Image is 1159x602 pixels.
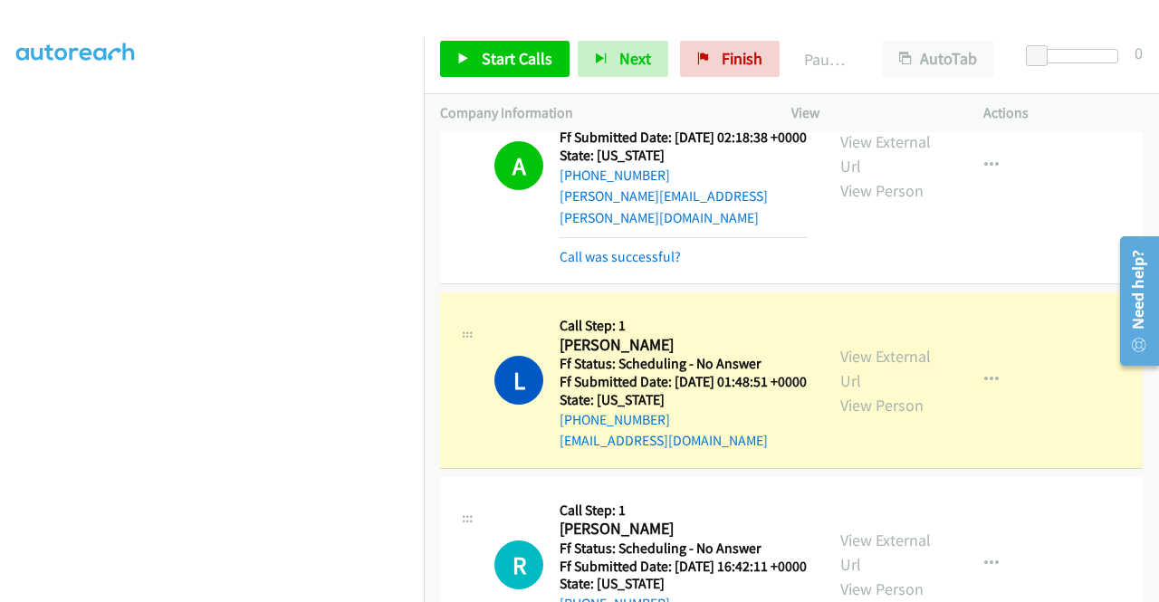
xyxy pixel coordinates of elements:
a: Start Calls [440,41,570,77]
a: [PHONE_NUMBER] [560,167,670,184]
a: View External Url [840,346,931,391]
span: Start Calls [482,48,552,69]
p: Company Information [440,102,759,124]
h5: Ff Submitted Date: [DATE] 01:48:51 +0000 [560,373,807,391]
div: 0 [1135,41,1143,65]
button: AutoTab [882,41,994,77]
a: Finish [680,41,780,77]
h5: Call Step: 1 [560,317,807,335]
h2: [PERSON_NAME] [560,335,801,356]
a: View Person [840,180,924,201]
h5: Call Step: 1 [560,502,807,520]
a: Call was successful? [560,248,681,265]
a: View Person [840,578,924,599]
h5: State: [US_STATE] [560,575,807,593]
a: [EMAIL_ADDRESS][DOMAIN_NAME] [560,432,768,449]
p: Paused [804,47,849,72]
a: [PERSON_NAME][EMAIL_ADDRESS][PERSON_NAME][DOMAIN_NAME] [560,187,768,226]
a: [PHONE_NUMBER] [560,411,670,428]
h5: Ff Submitted Date: [DATE] 16:42:11 +0000 [560,558,807,576]
h1: R [494,540,543,589]
a: View External Url [840,131,931,177]
h1: L [494,356,543,405]
h2: [PERSON_NAME] [560,519,807,540]
p: View [791,102,951,124]
div: Delay between calls (in seconds) [1035,49,1118,63]
iframe: Resource Center [1107,229,1159,373]
span: Finish [722,48,762,69]
h5: State: [US_STATE] [560,147,808,165]
h5: Ff Status: Scheduling - No Answer [560,540,807,558]
h5: Ff Status: Scheduling - No Answer [560,355,807,373]
h1: A [494,141,543,190]
span: Next [619,48,651,69]
p: Actions [983,102,1143,124]
a: View External Url [840,530,931,575]
a: View Person [840,395,924,416]
div: The call is yet to be attempted [494,540,543,589]
h5: State: [US_STATE] [560,391,807,409]
button: Next [578,41,668,77]
h5: Ff Submitted Date: [DATE] 02:18:38 +0000 [560,129,808,147]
